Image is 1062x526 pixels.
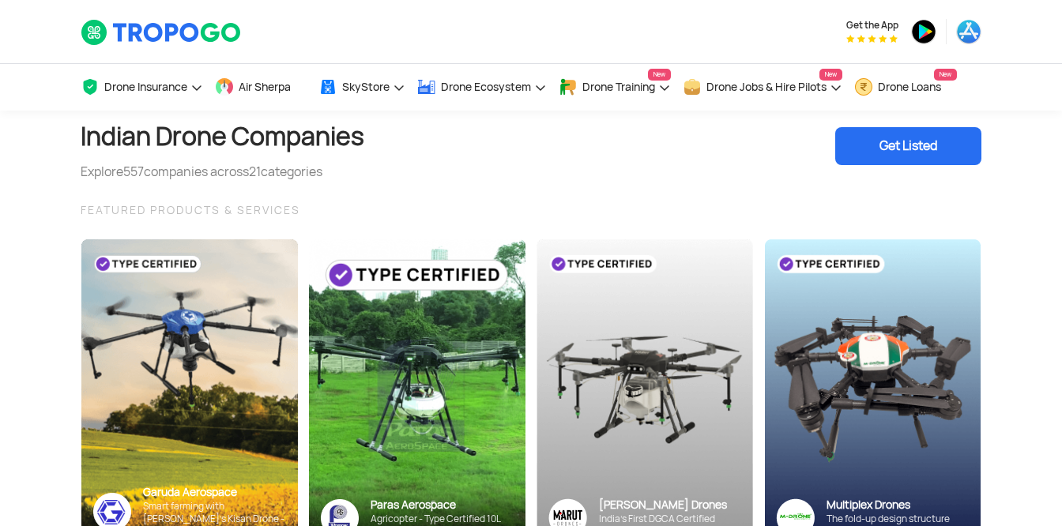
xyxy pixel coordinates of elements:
div: Multiplex Drones [827,498,969,513]
img: ic_playstore.png [911,19,936,44]
div: Garuda Aerospace [143,485,286,500]
a: Drone LoansNew [854,64,957,111]
span: Drone Ecosystem [441,81,531,93]
span: Drone Jobs & Hire Pilots [706,81,827,93]
span: 557 [123,163,144,180]
span: New [648,69,671,81]
div: [PERSON_NAME] Drones [599,498,741,513]
span: New [819,69,842,81]
div: Paras Aerospace [371,498,514,513]
span: Get the App [846,19,898,32]
span: Drone Training [582,81,655,93]
span: 21 [249,163,261,180]
span: Air Sherpa [239,81,291,93]
h1: Indian Drone Companies [81,111,364,163]
a: Air Sherpa [215,64,307,111]
a: Drone Ecosystem [417,64,547,111]
div: Explore companies across categories [81,163,364,182]
span: New [934,69,957,81]
div: FEATURED PRODUCTS & SERVICES [81,201,981,220]
a: SkyStore [318,64,405,111]
a: Drone Insurance [81,64,203,111]
a: Drone Jobs & Hire PilotsNew [683,64,842,111]
img: ic_appstore.png [956,19,981,44]
a: Drone TrainingNew [559,64,671,111]
img: TropoGo Logo [81,19,243,46]
span: Drone Insurance [104,81,187,93]
span: Drone Loans [878,81,941,93]
img: App Raking [846,35,898,43]
span: SkyStore [342,81,390,93]
div: Get Listed [835,127,981,165]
